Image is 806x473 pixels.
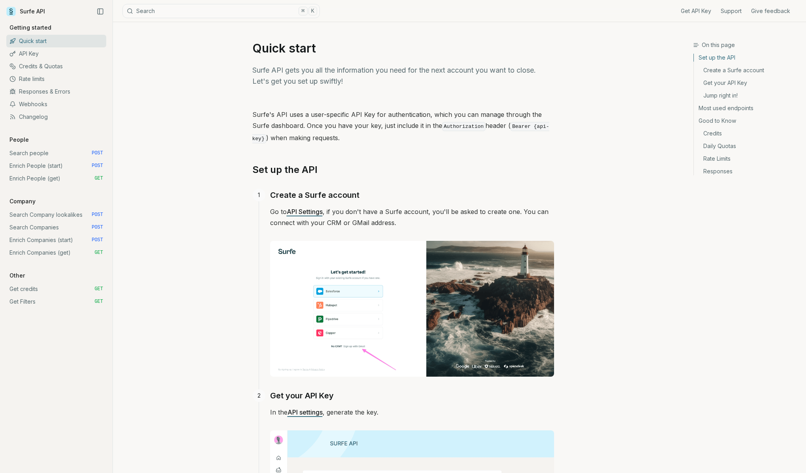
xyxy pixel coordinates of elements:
a: Enrich Companies (get) GET [6,246,106,259]
kbd: K [308,7,317,15]
a: Changelog [6,111,106,123]
a: Search Company lookalikes POST [6,208,106,221]
p: Surfe API gets you all the information you need for the next account you want to close. Let's get... [252,65,554,87]
a: Responses [694,165,800,175]
a: API Settings [287,208,323,216]
button: Collapse Sidebar [94,6,106,17]
p: Other [6,272,28,280]
span: GET [94,250,103,256]
a: API settings [287,408,323,416]
a: Daily Quotas [694,140,800,152]
a: Good to Know [694,114,800,127]
h3: On this page [693,41,800,49]
a: Support [721,7,742,15]
a: Enrich People (get) GET [6,172,106,185]
a: Rate limits [6,73,106,85]
p: Go to , if you don't have a Surfe account, you'll be asked to create one. You can connect with yo... [270,206,554,228]
span: POST [92,163,103,169]
a: Credits & Quotas [6,60,106,73]
a: Get your API Key [694,77,800,89]
a: Create a Surfe account [694,64,800,77]
a: Give feedback [751,7,790,15]
a: Responses & Errors [6,85,106,98]
a: Get Filters GET [6,295,106,308]
p: Getting started [6,24,54,32]
a: Set up the API [252,163,318,176]
a: Enrich Companies (start) POST [6,234,106,246]
a: Search people POST [6,147,106,160]
a: Most used endpoints [694,102,800,114]
span: GET [94,286,103,292]
a: Rate Limits [694,152,800,165]
a: API Key [6,47,106,60]
a: Webhooks [6,98,106,111]
span: GET [94,175,103,182]
a: Search Companies POST [6,221,106,234]
span: POST [92,237,103,243]
a: Set up the API [694,54,800,64]
img: Image [270,241,554,377]
a: Credits [694,127,800,140]
span: POST [92,150,103,156]
span: POST [92,212,103,218]
span: POST [92,224,103,231]
button: Search⌘K [122,4,320,18]
a: Get API Key [681,7,711,15]
p: Company [6,197,39,205]
p: Surfe's API uses a user-specific API Key for authentication, which you can manage through the Sur... [252,109,554,145]
code: Authorization [442,122,485,131]
a: Get your API Key [270,389,334,402]
h1: Quick start [252,41,554,55]
a: Quick start [6,35,106,47]
span: GET [94,298,103,305]
a: Jump right in! [694,89,800,102]
kbd: ⌘ [299,7,307,15]
a: Create a Surfe account [270,189,359,201]
a: Get credits GET [6,283,106,295]
a: Enrich People (start) POST [6,160,106,172]
p: People [6,136,32,144]
a: Surfe API [6,6,45,17]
